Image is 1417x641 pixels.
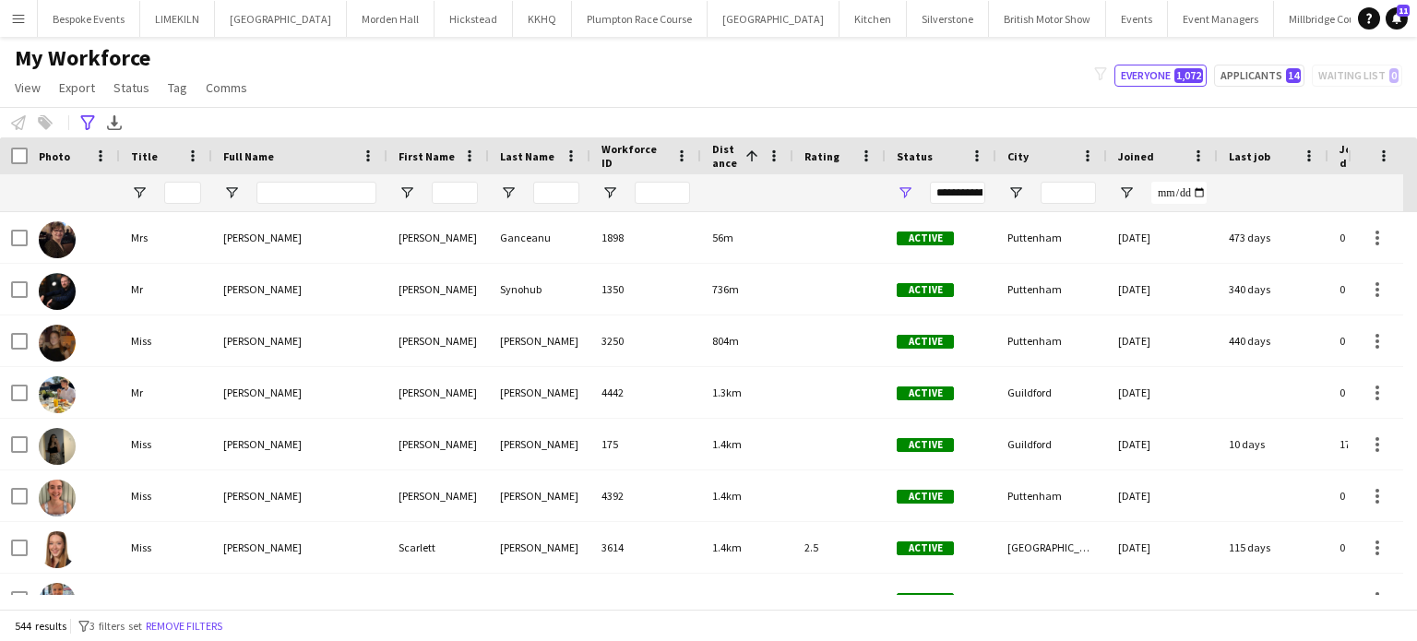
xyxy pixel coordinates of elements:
[533,182,579,204] input: Last Name Filter Input
[489,367,590,418] div: [PERSON_NAME]
[712,282,739,296] span: 736m
[120,212,212,263] div: Mrs
[1107,212,1218,263] div: [DATE]
[39,531,76,568] img: Scarlett Webster
[89,619,142,633] span: 3 filters set
[590,315,701,366] div: 3250
[1386,7,1408,30] a: 11
[39,376,76,413] img: Archibald Perkins
[897,541,954,555] span: Active
[1118,184,1135,201] button: Open Filter Menu
[1218,574,1328,624] div: 465 days
[15,44,150,72] span: My Workforce
[120,367,212,418] div: Mr
[39,273,76,310] img: Viktor Synohub
[120,419,212,469] div: Miss
[489,522,590,573] div: [PERSON_NAME]
[39,325,76,362] img: Jasmine Wildman
[489,212,590,263] div: Ganceanu
[387,315,489,366] div: [PERSON_NAME]
[223,334,302,348] span: [PERSON_NAME]
[387,419,489,469] div: [PERSON_NAME]
[131,149,158,163] span: Title
[1397,5,1410,17] span: 11
[1107,522,1218,573] div: [DATE]
[996,264,1107,315] div: Puttenham
[39,480,76,516] img: Clemmie Thomas
[387,574,489,624] div: Annabel
[897,149,933,163] span: Status
[59,79,95,96] span: Export
[1007,149,1029,163] span: City
[712,142,738,170] span: Distance
[432,182,478,204] input: First Name Filter Input
[106,76,157,100] a: Status
[1218,315,1328,366] div: 440 days
[712,437,742,451] span: 1.4km
[712,540,742,554] span: 1.4km
[712,386,742,399] span: 1.3km
[572,1,708,37] button: Plumpton Race Course
[1168,1,1274,37] button: Event Managers
[635,182,690,204] input: Workforce ID Filter Input
[256,182,376,204] input: Full Name Filter Input
[1114,65,1207,87] button: Everyone1,072
[590,264,701,315] div: 1350
[435,1,513,37] button: Hickstead
[712,231,733,244] span: 56m
[215,1,347,37] button: [GEOGRAPHIC_DATA]
[1007,184,1024,201] button: Open Filter Menu
[223,231,302,244] span: [PERSON_NAME]
[1274,1,1378,37] button: Millbridge Court
[223,149,274,163] span: Full Name
[120,574,212,624] div: Miss
[500,149,554,163] span: Last Name
[996,212,1107,263] div: Puttenham
[1107,315,1218,366] div: [DATE]
[489,315,590,366] div: [PERSON_NAME]
[590,522,701,573] div: 3614
[712,334,739,348] span: 804m
[513,1,572,37] button: KKHQ
[387,367,489,418] div: [PERSON_NAME]
[1218,212,1328,263] div: 473 days
[168,79,187,96] span: Tag
[897,593,954,607] span: Active
[131,184,148,201] button: Open Filter Menu
[161,76,195,100] a: Tag
[223,489,302,503] span: [PERSON_NAME]
[1286,68,1301,83] span: 14
[1107,574,1218,624] div: [DATE]
[1106,1,1168,37] button: Events
[399,184,415,201] button: Open Filter Menu
[142,616,226,636] button: Remove filters
[223,437,302,451] span: [PERSON_NAME]
[1174,68,1203,83] span: 1,072
[996,522,1107,573] div: [GEOGRAPHIC_DATA], [GEOGRAPHIC_DATA]
[1107,419,1218,469] div: [DATE]
[590,470,701,521] div: 4392
[590,419,701,469] div: 175
[489,574,590,624] div: [PERSON_NAME]
[708,1,839,37] button: [GEOGRAPHIC_DATA]
[989,1,1106,37] button: British Motor Show
[712,592,742,606] span: 1.4km
[590,574,701,624] div: 2142
[601,142,668,170] span: Workforce ID
[1151,182,1207,204] input: Joined Filter Input
[1118,149,1154,163] span: Joined
[897,283,954,297] span: Active
[120,522,212,573] div: Miss
[1107,367,1218,418] div: [DATE]
[793,522,886,573] div: 2.5
[387,470,489,521] div: [PERSON_NAME]
[590,212,701,263] div: 1898
[140,1,215,37] button: LIMEKILN
[897,184,913,201] button: Open Filter Menu
[39,428,76,465] img: Ellie Crosby
[223,592,302,606] span: [PERSON_NAME]
[347,1,435,37] button: Morden Hall
[1229,149,1270,163] span: Last job
[120,470,212,521] div: Miss
[198,76,255,100] a: Comms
